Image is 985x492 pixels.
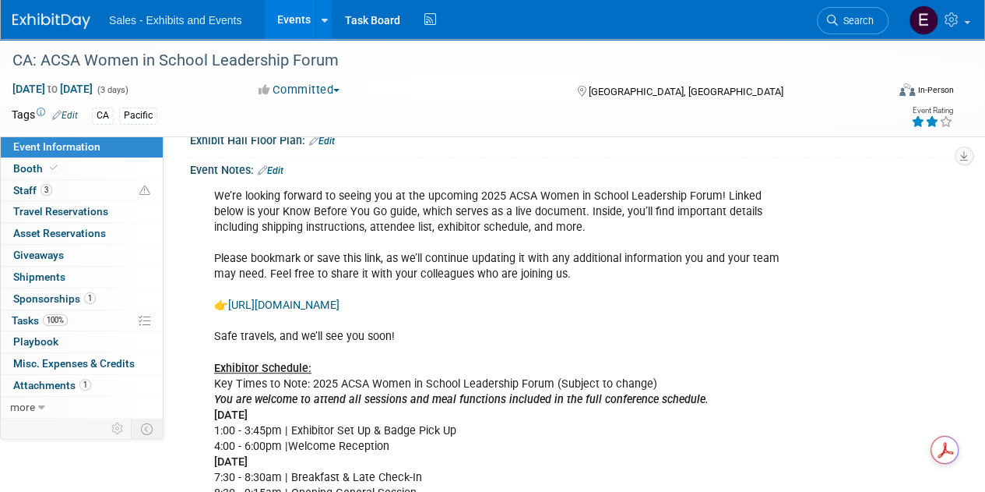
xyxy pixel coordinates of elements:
[45,83,60,95] span: to
[1,310,163,331] a: Tasks100%
[50,164,58,172] i: Booth reservation complete
[84,292,96,304] span: 1
[214,455,248,469] b: [DATE]
[1,245,163,266] a: Giveaways
[13,205,108,218] span: Travel Reservations
[588,86,783,97] span: [GEOGRAPHIC_DATA], [GEOGRAPHIC_DATA]
[838,15,874,27] span: Search
[79,379,91,391] span: 1
[13,292,96,305] span: Sponsorships
[92,108,114,124] div: CA
[917,84,954,96] div: In-Person
[13,335,58,348] span: Playbook
[13,271,65,283] span: Shipments
[13,140,100,153] span: Event Information
[214,393,709,406] b: You are welcome to attend all sessions and meal functions included in the full conference schedule.
[1,158,163,179] a: Booth
[1,136,163,158] a: Event Information
[1,201,163,222] a: Travel Reservations
[132,419,164,439] td: Toggle Event Tabs
[1,375,163,396] a: Attachments1
[104,419,132,439] td: Personalize Event Tab Strip
[12,107,78,125] td: Tags
[96,85,128,95] span: (3 days)
[214,362,311,375] b: Exhibitor Schedule:
[12,13,90,29] img: ExhibitDay
[10,401,35,413] span: more
[911,107,953,115] div: Event Rating
[12,82,93,96] span: [DATE] [DATE]
[190,158,954,179] div: Event Notes:
[43,314,68,326] span: 100%
[817,7,888,34] a: Search
[190,129,954,149] div: Exhibit Hall Floor Plan:
[1,223,163,244] a: Asset Reservations
[214,409,248,422] b: [DATE]
[13,357,135,370] span: Misc. Expenses & Credits
[13,379,91,391] span: Attachments
[258,165,283,176] a: Edit
[13,162,61,175] span: Booth
[139,184,150,198] span: Potential Scheduling Conflict -- at least one attendee is tagged in another overlapping event.
[13,249,64,261] span: Giveaways
[309,136,335,147] a: Edit
[12,314,68,327] span: Tasks
[253,82,346,98] button: Committed
[1,331,163,352] a: Playbook
[1,180,163,201] a: Staff3
[13,227,106,239] span: Asset Reservations
[119,108,157,124] div: Pacific
[1,267,163,288] a: Shipments
[52,110,78,121] a: Edit
[109,14,241,27] span: Sales - Exhibits and Events
[40,184,52,196] span: 3
[1,353,163,374] a: Misc. Expenses & Credits
[909,5,938,35] img: Elda Garcia
[228,299,339,312] a: [URL][DOMAIN_NAME]
[1,288,163,310] a: Sponsorships1
[816,81,954,104] div: Event Format
[7,47,874,75] div: CA: ACSA Women in School Leadership Forum
[13,184,52,196] span: Staff
[1,397,163,418] a: more
[899,83,915,96] img: Format-Inperson.png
